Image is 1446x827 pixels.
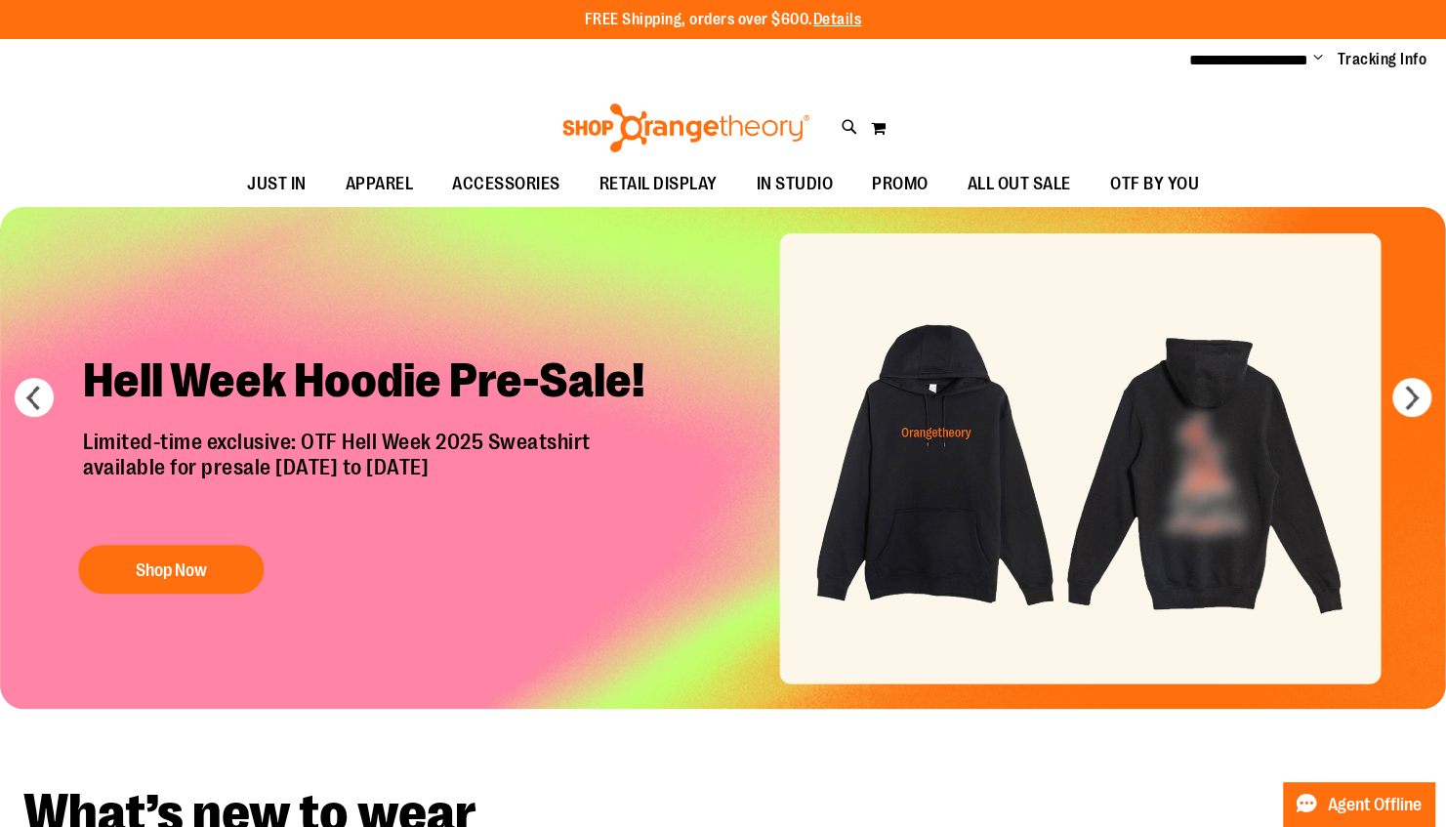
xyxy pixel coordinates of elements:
[968,162,1071,206] span: ALL OUT SALE
[1392,378,1431,417] button: next
[68,430,679,525] p: Limited-time exclusive: OTF Hell Week 2025 Sweatshirt available for presale [DATE] to [DATE]
[1328,796,1422,814] span: Agent Offline
[1110,162,1199,206] span: OTF BY YOU
[68,337,679,430] h2: Hell Week Hoodie Pre-Sale!
[68,337,679,603] a: Hell Week Hoodie Pre-Sale! Limited-time exclusive: OTF Hell Week 2025 Sweatshirtavailable for pre...
[452,162,560,206] span: ACCESSORIES
[78,545,264,594] button: Shop Now
[872,162,929,206] span: PROMO
[757,162,834,206] span: IN STUDIO
[813,11,862,28] a: Details
[247,162,307,206] span: JUST IN
[585,9,862,31] p: FREE Shipping, orders over $600.
[599,162,718,206] span: RETAIL DISPLAY
[15,378,54,417] button: prev
[1283,782,1434,827] button: Agent Offline
[346,162,414,206] span: APPAREL
[559,103,812,152] img: Shop Orangetheory
[1338,49,1427,70] a: Tracking Info
[1313,50,1323,69] button: Account menu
